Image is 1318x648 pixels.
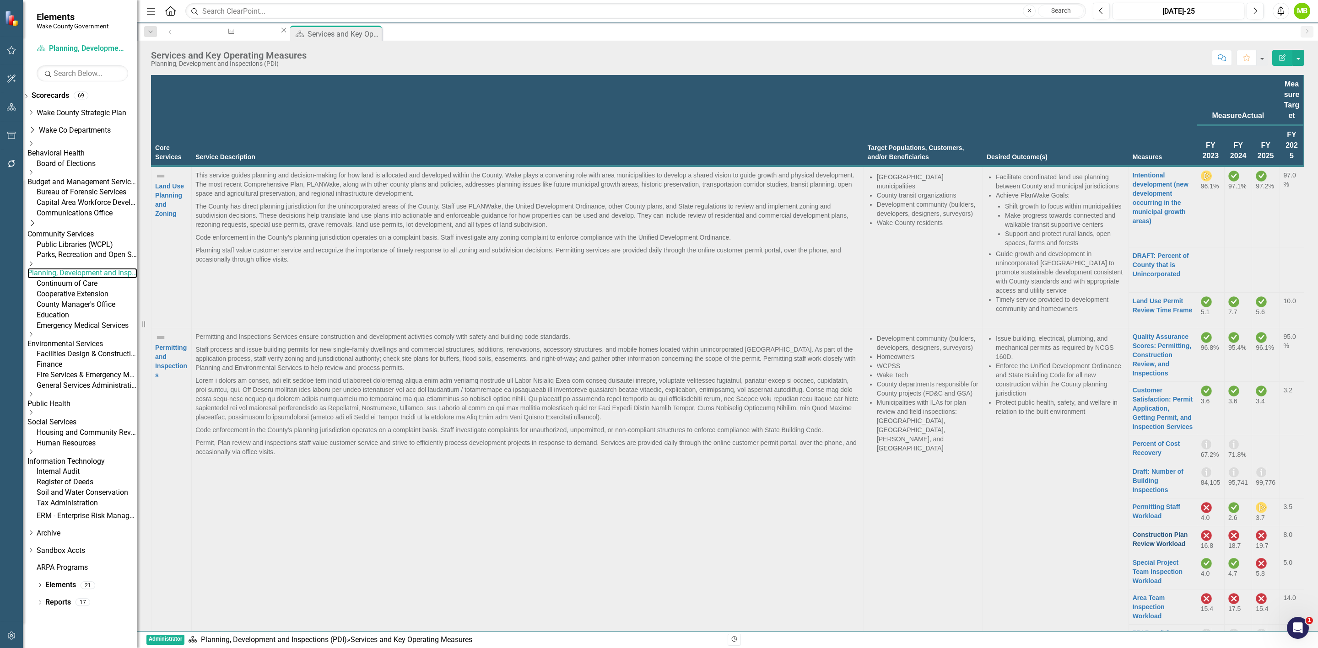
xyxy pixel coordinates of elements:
span: 5.0 [1284,559,1292,566]
img: On Track [1256,386,1267,396]
a: Planning, Development and Inspections (PDI) [37,43,128,54]
img: On Track [1228,386,1239,396]
a: Capital Area Workforce Development [37,198,137,208]
span: 3.6 [1201,397,1210,405]
a: Housing and Community Revitalization [37,428,137,438]
td: Double-Click to Edit Right Click for Context Menu [1129,435,1197,463]
span: Search [1051,7,1071,14]
a: Community Services [27,229,137,240]
a: Quality Assurance Scores: Permitting, Construction Review, and Inspections [1133,333,1191,377]
span: 3.5 [1284,503,1292,510]
div: » [188,635,721,645]
li: Issue building, electrical, plumbing, and mechanical permits as required by NCGS 160D. [996,334,1125,361]
button: [DATE]-25 [1113,3,1244,19]
span: 2.6 [1228,514,1237,521]
div: Service Description [195,152,860,161]
span: 5.1 [1201,308,1210,316]
li: Protect public health, safety, and welfare in relation to the built environment [996,398,1125,416]
a: Budget and Management Services [27,177,137,187]
img: ClearPoint Strategy [5,10,21,26]
span: 97.0% [1284,171,1296,188]
span: 5.6 [1256,308,1264,316]
a: Environmental Services [27,339,137,349]
small: Wake County Government [37,22,108,30]
span: 71.8% [1228,451,1247,458]
span: 4.7 [1228,570,1237,577]
input: Search ClearPoint... [185,3,1086,19]
img: Information Only [1201,467,1212,478]
div: Core Services [155,143,188,161]
img: On Track [1228,332,1239,343]
a: Tax Administration [37,498,137,509]
a: Education [37,310,137,321]
span: 15.4 [1201,605,1213,612]
img: On Track [1201,296,1212,307]
span: 67.2% [1201,451,1219,458]
a: Sandbox Accts [37,546,137,556]
a: Human Resources [37,438,137,449]
td: Double-Click to Edit Right Click for Context Menu [1129,166,1197,247]
span: 17.5 [1228,605,1241,612]
a: Percent of Cost Recovery [1133,440,1180,456]
p: Code enforcement in the County’s planning jurisdiction operates on a complaint basis. Staff inves... [195,231,860,244]
div: FY 2025 [1284,130,1300,161]
li: WCPSS [877,361,979,370]
span: 95.0% [1284,333,1296,349]
button: MB [1294,3,1310,19]
div: Measure Target [1284,79,1300,121]
td: Double-Click to Edit Right Click for Context Menu [1129,292,1197,328]
li: Homeowners [877,352,979,361]
span: Elements [37,11,108,22]
div: FY 2024 [1228,140,1248,161]
span: 99,776 [1256,479,1275,486]
a: Wake County Strategic Plan [37,108,137,118]
p: Lorem i dolors am consec, adi elit seddoe tem incid utlaboreet doloremag aliqua enim adm veniamq ... [195,374,860,423]
span: 4.0 [1201,570,1210,577]
span: 3.6 [1228,397,1237,405]
a: Planning, Development and Inspections (PDI) [27,268,137,278]
a: Public Health [27,399,137,409]
span: 3.4 [1256,397,1264,405]
td: Double-Click to Edit Right Click for Context Menu [1129,328,1197,381]
li: Development community (builders, developers, designers, surveyors) [877,334,979,352]
li: County departments responsible for County projects (FD&C and GSA) [877,380,979,398]
li: Wake Tech [877,370,979,380]
span: 4.0 [1201,514,1210,521]
li: Wake County residents [877,218,979,227]
td: Double-Click to Edit Right Click for Context Menu [1129,247,1197,292]
a: Area Team Inspection Workload [180,26,279,37]
div: FY 2023 [1201,140,1221,161]
span: 84,105 [1201,479,1221,486]
li: Timely service provided to development community and homeowners [996,295,1125,313]
a: Reports [45,597,71,608]
img: On Track [1256,171,1267,182]
span: 18.7 [1228,542,1241,549]
a: Information Technology [27,456,137,467]
p: The County has direct planning jurisdiction for the unincorporated areas of the County. Staff use... [195,200,860,231]
td: Double-Click to Edit [192,166,864,328]
a: Elements [45,580,76,590]
div: Desired Outcome(s) [987,152,1125,161]
a: Behavioral Health [27,148,137,159]
div: Planning, Development and Inspections (PDI) [151,60,307,67]
a: Planning, Development and Inspections (PDI) [201,635,347,644]
img: Off Track [1256,558,1267,569]
div: Measure Actual [1201,111,1275,121]
div: FY 2025 [1256,140,1275,161]
span: Administrator [146,635,184,645]
a: Customer Satisfaction: Permit Application, Getting Permit, and Inspection Services [1133,386,1193,430]
a: ERM - Enterprise Risk Management Plan [37,511,137,521]
img: On Track [1228,296,1239,307]
div: 69 [74,92,88,100]
p: Permit, Plan review and inspections staff value customer service and strive to efficiently proces... [195,436,860,456]
span: 95.4% [1228,344,1247,351]
td: Double-Click to Edit Right Click for Context Menu [1129,498,1197,526]
a: Register of Deeds [37,477,137,487]
a: Bureau of Forensic Services [37,187,137,198]
li: Guide growth and development in unincorporated [GEOGRAPHIC_DATA] to promote sustainable developme... [996,249,1125,295]
span: 95,741 [1228,479,1248,486]
img: Off Track [1201,530,1212,541]
span: 97.1% [1228,182,1247,190]
span: 3.2 [1284,386,1292,394]
img: Off Track [1201,502,1212,513]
